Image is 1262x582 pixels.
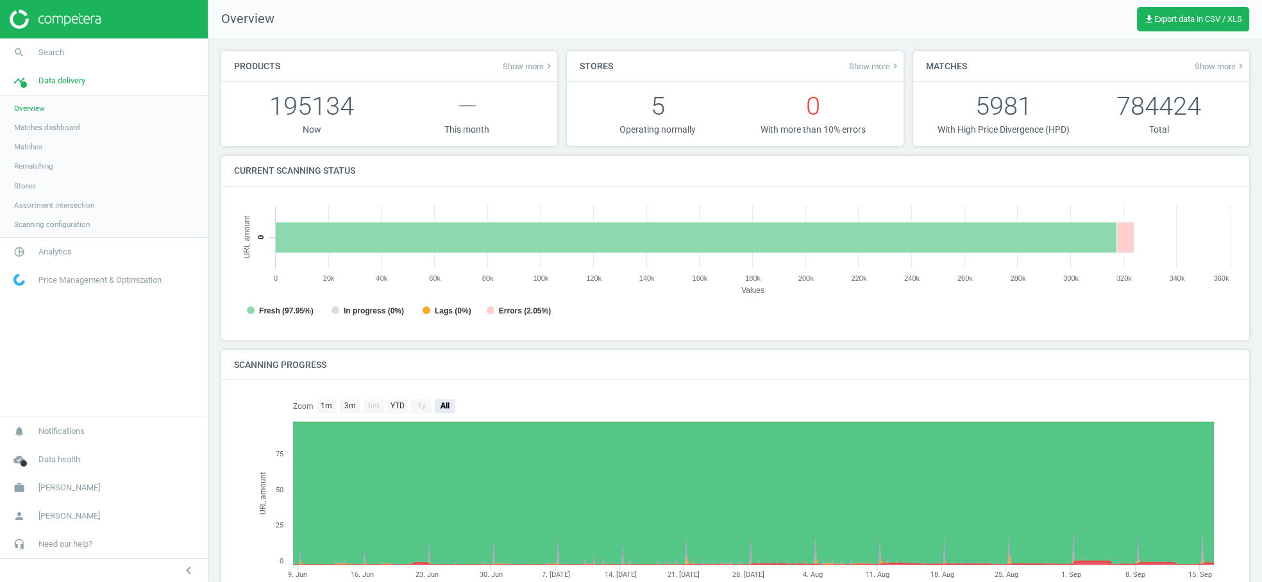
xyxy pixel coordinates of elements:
i: headset_mic [7,532,31,556]
span: Overview [14,103,45,113]
tspan: In progress (0%) [344,306,404,315]
h4: Products [221,51,293,81]
text: 60k [429,274,441,282]
text: 240k [904,274,920,282]
p: Operating normally [580,124,735,136]
span: Rematching [14,161,53,171]
a: Show morekeyboard_arrow_right [849,61,900,71]
i: pie_chart_outlined [7,240,31,264]
tspan: 30. Jun [480,570,503,579]
img: ajHJNr6hYgQAAAAASUVORK5CYII= [10,10,101,29]
span: Need our help? [38,538,92,550]
span: Matches dashboard [14,122,80,133]
tspan: 14. [DATE] [604,570,636,579]
span: Show more [1195,61,1246,71]
span: Data delivery [38,75,85,87]
text: 25 [276,521,283,529]
span: — [457,91,477,121]
p: 5 [580,88,735,124]
text: 120k [586,274,602,282]
i: get_app [1144,14,1154,24]
i: search [7,40,31,65]
i: keyboard_arrow_right [1236,61,1246,71]
p: With more than 10% errors [736,124,891,136]
text: All [440,401,450,410]
i: work [7,476,31,500]
tspan: Values [741,285,764,294]
span: Show more [849,61,900,71]
tspan: 21. [DATE] [668,570,700,579]
span: Overview [208,10,274,28]
text: Zoom [293,402,314,411]
h4: Stores [567,51,626,81]
text: 200k [798,274,814,282]
tspan: 18. Aug [930,570,954,579]
tspan: Fresh (97.95%) [259,306,314,315]
text: 75 [276,450,283,458]
tspan: 1. Sep [1061,570,1081,579]
h4: Matches [913,51,980,81]
p: Total [1081,124,1236,136]
span: Analytics [38,246,72,258]
tspan: 9. Jun [288,570,307,579]
span: Assortment intersection [14,200,94,210]
text: 0 [274,274,278,282]
text: 20k [323,274,335,282]
span: Notifications [38,426,85,437]
text: 340k [1169,274,1184,282]
p: 0 [736,88,891,124]
text: 0 [256,235,265,239]
i: notifications [7,419,31,444]
tspan: 4. Aug [803,570,823,579]
text: 320k [1116,274,1132,282]
tspan: URL amount [242,215,251,258]
p: 784424 [1081,88,1236,124]
span: Matches [14,142,42,152]
text: 220k [851,274,866,282]
tspan: 23. Jun [415,570,438,579]
tspan: 7. [DATE] [542,570,570,579]
tspan: URL amount [258,472,267,515]
i: timeline [7,69,31,93]
i: chevron_left [181,563,196,578]
span: Data health [38,454,80,465]
tspan: 11. Aug [866,570,889,579]
button: get_appExport data in CSV / XLS [1137,7,1249,31]
text: 50 [276,486,283,494]
text: YTD [391,401,405,410]
p: 195134 [234,88,389,124]
tspan: Lags (0%) [435,306,471,315]
i: person [7,504,31,528]
tspan: Errors (2.05%) [499,306,551,315]
text: 0 [280,557,283,565]
text: 1y [417,401,426,410]
span: Show more [503,61,554,71]
tspan: 15. Sep [1188,570,1212,579]
text: 280k [1010,274,1025,282]
tspan: 25. Aug [995,570,1018,579]
span: Stores [14,181,36,191]
span: Export data in CSV / XLS [1144,14,1242,24]
p: With High Price Divergence (HPD) [926,124,1081,136]
tspan: 28. [DATE] [732,570,764,579]
p: 5981 [926,88,1081,124]
text: 40k [376,274,387,282]
span: Price Management & Optimization [38,274,162,286]
text: 140k [639,274,655,282]
text: 260k [957,274,973,282]
text: 6m [368,401,380,410]
a: Show morekeyboard_arrow_right [1195,61,1246,71]
span: [PERSON_NAME] [38,510,100,522]
tspan: 16. Jun [351,570,374,579]
text: 300k [1063,274,1079,282]
h4: Scanning progress [221,350,339,380]
i: cloud_done [7,447,31,472]
i: keyboard_arrow_right [544,61,554,71]
i: keyboard_arrow_right [890,61,900,71]
text: 160k [692,274,707,282]
text: 100k [533,274,548,282]
span: [PERSON_NAME] [38,482,100,494]
text: 80k [482,274,494,282]
button: chevron_left [172,562,205,579]
tspan: 8. Sep [1125,570,1145,579]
